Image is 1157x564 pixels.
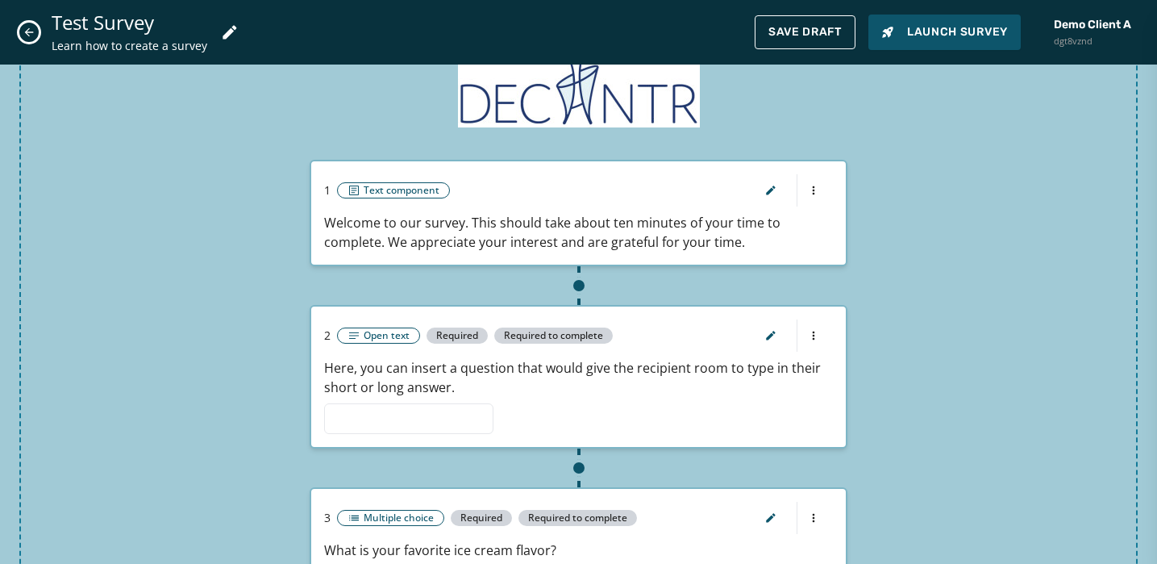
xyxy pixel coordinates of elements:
span: Required to complete [518,510,637,526]
button: Launch Survey [868,15,1021,50]
img: thumb.jpg [458,14,700,127]
span: Launch Survey [881,24,1008,40]
span: Multiple choice [364,512,434,524]
p: Welcome to our survey. This should take about ten minutes of your time to complete. We appreciate... [324,213,834,252]
span: dgt8vznd [1054,35,1131,48]
span: 3 [324,510,331,526]
div: Add component after component 1 [558,266,600,305]
span: Text component [364,184,439,197]
button: Save Draft [755,15,855,49]
span: Learn how to create a survey [52,38,207,54]
span: Test Survey [52,10,207,35]
body: Rich Text Area [13,13,526,31]
span: Required [427,328,488,344]
span: 1 [324,182,331,198]
span: Open text [364,329,410,342]
span: Save Draft [768,26,842,39]
p: Here, you can insert a question that would give the recipient room to type in their short or long... [324,358,834,397]
div: Add component after component 2 [558,449,600,487]
span: Required [451,510,512,526]
p: What is your favorite ice cream flavor? [324,541,834,560]
span: Demo Client A [1054,17,1131,33]
span: 2 [324,328,331,344]
span: Required to complete [494,328,613,344]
